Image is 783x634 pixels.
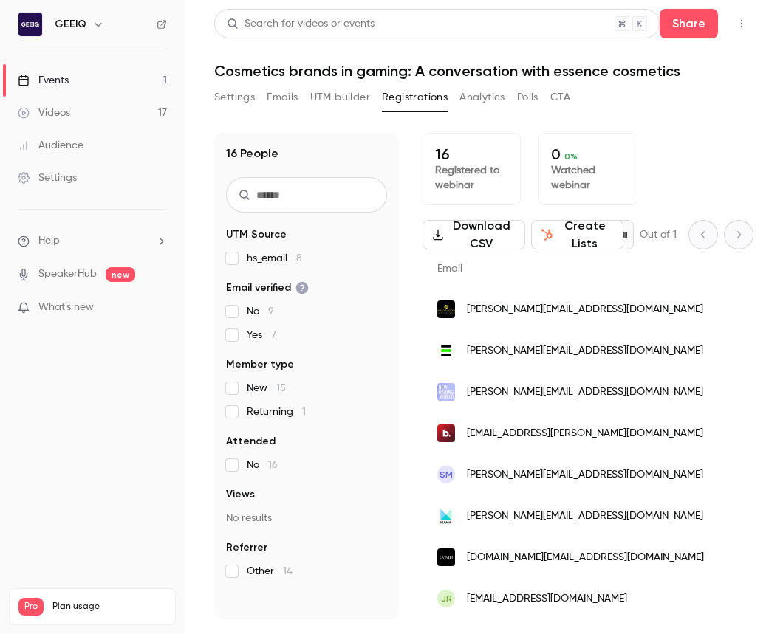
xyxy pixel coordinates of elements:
[247,251,302,266] span: hs_email
[467,467,703,483] span: [PERSON_NAME][EMAIL_ADDRESS][DOMAIN_NAME]
[382,86,448,109] button: Registrations
[437,383,455,401] img: newdaring.world
[106,267,135,282] span: new
[437,342,455,359] img: haleon.com
[467,591,627,607] span: [EMAIL_ADDRESS][DOMAIN_NAME]
[247,564,293,579] span: Other
[437,507,455,525] img: mana.partners
[226,357,294,372] span: Member type
[18,170,77,185] div: Settings
[18,598,44,616] span: Pro
[467,509,703,524] span: [PERSON_NAME][EMAIL_ADDRESS][DOMAIN_NAME]
[38,233,60,249] span: Help
[226,227,287,242] span: UTM Source
[531,220,623,249] button: Create Lists
[52,601,166,613] span: Plan usage
[467,302,703,317] span: [PERSON_NAME][EMAIL_ADDRESS][DOMAIN_NAME]
[55,17,86,32] h6: GEEIQ
[437,300,455,318] img: mastuvudesign.com
[564,151,578,162] span: 0 %
[551,163,624,193] p: Watched webinar
[247,304,274,319] span: No
[18,73,69,88] div: Events
[227,16,375,32] div: Search for videos or events
[226,145,278,162] h1: 16 People
[247,458,278,472] span: No
[18,233,167,249] li: help-dropdown-opener
[660,9,718,38] button: Share
[296,253,302,263] span: 8
[18,106,70,120] div: Videos
[276,383,286,393] span: 15
[38,266,97,282] a: SpeakerHub
[226,511,387,526] p: No results
[226,280,309,295] span: Email verified
[271,330,276,340] span: 7
[226,434,276,449] span: Attended
[437,263,462,274] span: Email
[302,407,306,417] span: 1
[459,86,505,109] button: Analytics
[467,550,704,565] span: [DOMAIN_NAME][EMAIL_ADDRESS][DOMAIN_NAME]
[467,385,703,400] span: [PERSON_NAME][EMAIL_ADDRESS][DOMAIN_NAME]
[310,86,370,109] button: UTM builder
[247,328,276,342] span: Yes
[267,86,298,109] button: Emails
[440,468,453,481] span: SM
[18,138,83,153] div: Audience
[435,145,508,163] p: 16
[226,487,255,502] span: Views
[283,566,293,576] span: 14
[551,145,624,163] p: 0
[38,300,94,315] span: What's new
[437,548,455,566] img: lvmh.com
[435,163,508,193] p: Registered to webinar
[214,86,255,109] button: Settings
[247,381,286,396] span: New
[226,540,267,555] span: Referrer
[226,227,387,579] section: facet-groups
[437,424,455,442] img: believe.com
[18,13,42,36] img: GEEIQ
[247,404,306,419] span: Returning
[268,306,274,317] span: 9
[423,220,525,249] button: Download CSV
[214,62,753,80] h1: Cosmetics brands in gaming: A conversation with essence cosmetics
[467,343,703,359] span: [PERSON_NAME][EMAIL_ADDRESS][DOMAIN_NAME]
[517,86,538,109] button: Polls
[640,227,677,242] p: Out of 1
[467,426,703,441] span: [EMAIL_ADDRESS][PERSON_NAME][DOMAIN_NAME]
[550,86,570,109] button: CTA
[268,460,278,470] span: 16
[441,592,452,605] span: JR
